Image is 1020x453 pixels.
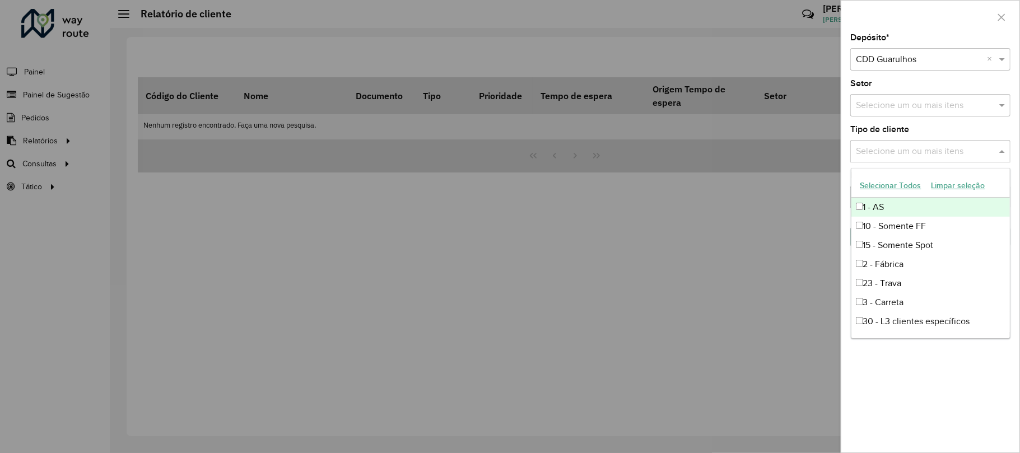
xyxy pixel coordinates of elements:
[851,312,1010,331] div: 30 - L3 clientes específicos
[851,236,1010,255] div: 15 - Somente Spot
[850,123,909,136] label: Tipo de cliente
[851,168,1010,339] ng-dropdown-panel: Options list
[851,293,1010,312] div: 3 - Carreta
[855,177,926,194] button: Selecionar Todos
[926,177,990,194] button: Limpar seleção
[851,255,1010,274] div: 2 - Fábrica
[851,217,1010,236] div: 10 - Somente FF
[850,77,872,90] label: Setor
[851,274,1010,293] div: 23 - Trava
[851,198,1010,217] div: 1 - AS
[851,331,1010,350] div: 4 - Vespertina
[850,31,889,44] label: Depósito
[987,53,996,66] span: Clear all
